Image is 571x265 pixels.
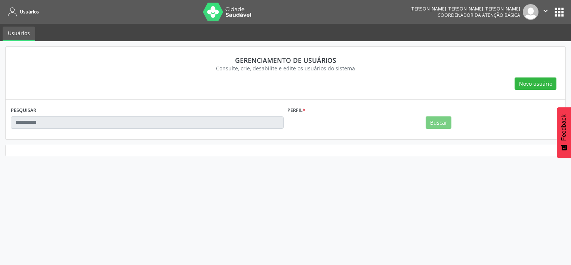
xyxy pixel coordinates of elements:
i:  [541,7,550,15]
label: Perfil [287,105,305,116]
span: Usuários [20,9,39,15]
button: Buscar [426,116,451,129]
button:  [538,4,553,20]
span: Novo usuário [519,80,552,88]
div: Gerenciamento de usuários [16,56,555,64]
button: apps [553,6,566,19]
span: Feedback [561,115,567,141]
label: PESQUISAR [11,105,36,116]
span: Coordenador da Atenção Básica [438,12,520,18]
a: Usuários [3,27,35,41]
a: Usuários [5,6,39,18]
div: [PERSON_NAME] [PERSON_NAME] [PERSON_NAME] [410,6,520,12]
img: img [523,4,538,20]
button: Feedback - Mostrar pesquisa [557,107,571,158]
button: Novo usuário [515,77,556,90]
div: Consulte, crie, desabilite e edite os usuários do sistema [16,64,555,72]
